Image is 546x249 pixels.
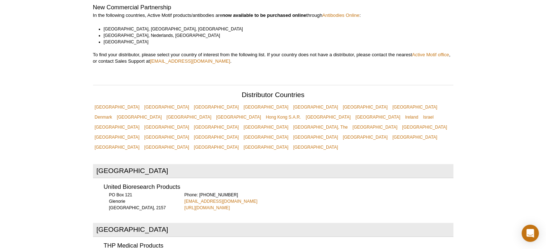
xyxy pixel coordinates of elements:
a: [GEOGRAPHIC_DATA] [143,122,191,132]
a: [GEOGRAPHIC_DATA] [242,102,290,112]
a: [GEOGRAPHIC_DATA] [351,122,399,132]
h2: Distributor Countries [93,92,453,100]
a: [GEOGRAPHIC_DATA], The [291,122,350,132]
strong: now available to be purchased online [222,13,306,18]
h2: [GEOGRAPHIC_DATA] [93,164,453,178]
a: [GEOGRAPHIC_DATA] [341,102,389,112]
p: To find your distributor, please select your country of interest from the following list. If your... [93,52,453,64]
a: [GEOGRAPHIC_DATA] [93,102,141,112]
p: In the following countries, Active Motif products/antibodies are through : [93,12,453,19]
li: [GEOGRAPHIC_DATA] [104,39,447,45]
a: Active Motif office [412,52,449,57]
a: [GEOGRAPHIC_DATA] [93,132,141,142]
a: [GEOGRAPHIC_DATA] [93,142,141,152]
a: [EMAIL_ADDRESS][DOMAIN_NAME] [150,58,230,64]
a: [GEOGRAPHIC_DATA] [242,122,290,132]
div: PO Box 121 Glenorie [GEOGRAPHIC_DATA], 2157 [104,192,176,211]
a: [GEOGRAPHIC_DATA] [192,122,241,132]
a: [GEOGRAPHIC_DATA] [291,102,340,112]
a: [GEOGRAPHIC_DATA] [242,132,290,142]
a: [URL][DOMAIN_NAME] [185,205,230,211]
a: [GEOGRAPHIC_DATA] [391,102,439,112]
a: [GEOGRAPHIC_DATA] [391,132,439,142]
li: [GEOGRAPHIC_DATA], Nederlands, [GEOGRAPHIC_DATA] [104,32,447,39]
a: [GEOGRAPHIC_DATA] [291,142,340,152]
a: [GEOGRAPHIC_DATA] [304,112,353,122]
h2: [GEOGRAPHIC_DATA] [93,223,453,237]
a: [GEOGRAPHIC_DATA] [242,142,290,152]
a: [EMAIL_ADDRESS][DOMAIN_NAME] [185,198,257,205]
div: Open Intercom Messenger [522,225,539,242]
h3: United Bioresearch Products [104,184,453,190]
a: [GEOGRAPHIC_DATA] [165,112,213,122]
a: Israel [421,112,435,122]
a: Denmark [93,112,114,122]
a: [GEOGRAPHIC_DATA] [143,102,191,112]
a: [GEOGRAPHIC_DATA] [93,122,141,132]
a: [GEOGRAPHIC_DATA] [192,142,241,152]
a: Ireland [403,112,420,122]
a: [GEOGRAPHIC_DATA] [192,132,241,142]
a: [GEOGRAPHIC_DATA] [143,132,191,142]
h3: THP Medical Products [104,243,453,249]
a: [GEOGRAPHIC_DATA] [115,112,164,122]
div: Phone: [PHONE_NUMBER] [185,192,453,211]
a: [GEOGRAPHIC_DATA] [143,142,191,152]
a: [GEOGRAPHIC_DATA] [214,112,263,122]
a: Hong Kong S.A.R. [264,112,303,122]
a: [GEOGRAPHIC_DATA] [400,122,449,132]
h2: New Commercial Partnership [93,4,453,11]
a: [GEOGRAPHIC_DATA] [341,132,389,142]
a: [GEOGRAPHIC_DATA] [192,102,241,112]
a: [GEOGRAPHIC_DATA] [354,112,402,122]
li: [GEOGRAPHIC_DATA], [GEOGRAPHIC_DATA], [GEOGRAPHIC_DATA] [104,26,447,32]
a: Antibodies Online [322,13,359,18]
a: [GEOGRAPHIC_DATA] [291,132,340,142]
